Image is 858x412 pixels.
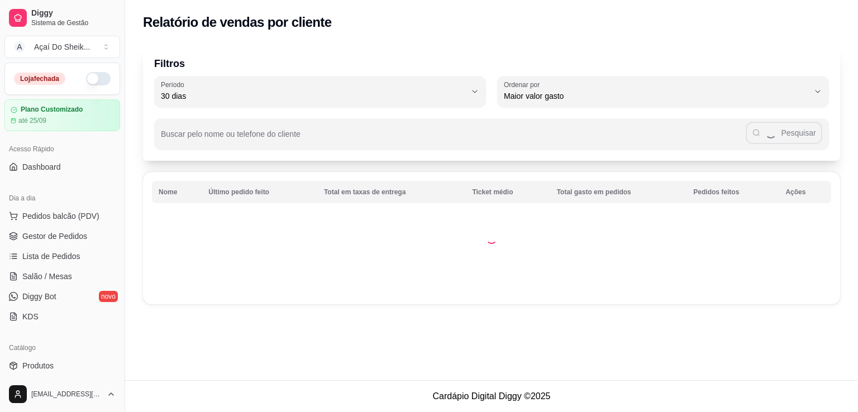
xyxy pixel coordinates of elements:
[22,210,99,222] span: Pedidos balcão (PDV)
[4,158,120,176] a: Dashboard
[497,76,829,107] button: Ordenar porMaior valor gasto
[22,231,87,242] span: Gestor de Pedidos
[34,41,90,52] div: Açaí Do Sheik ...
[14,41,25,52] span: A
[161,90,466,102] span: 30 dias
[504,90,809,102] span: Maior valor gasto
[4,288,120,305] a: Diggy Botnovo
[86,72,111,85] button: Alterar Status
[125,380,858,412] footer: Cardápio Digital Diggy © 2025
[22,291,56,302] span: Diggy Bot
[161,133,746,144] input: Buscar pelo nome ou telefone do cliente
[31,390,102,399] span: [EMAIL_ADDRESS][DOMAIN_NAME]
[4,189,120,207] div: Dia a dia
[22,311,39,322] span: KDS
[4,339,120,357] div: Catálogo
[4,227,120,245] a: Gestor de Pedidos
[31,18,116,27] span: Sistema de Gestão
[4,308,120,325] a: KDS
[22,271,72,282] span: Salão / Mesas
[486,233,497,244] div: Loading
[4,4,120,31] a: DiggySistema de Gestão
[31,8,116,18] span: Diggy
[154,76,486,107] button: Período30 dias
[4,36,120,58] button: Select a team
[4,357,120,375] a: Produtos
[4,247,120,265] a: Lista de Pedidos
[4,140,120,158] div: Acesso Rápido
[22,251,80,262] span: Lista de Pedidos
[22,161,61,173] span: Dashboard
[154,56,829,71] p: Filtros
[4,267,120,285] a: Salão / Mesas
[22,360,54,371] span: Produtos
[4,381,120,408] button: [EMAIL_ADDRESS][DOMAIN_NAME]
[504,80,544,89] label: Ordenar por
[4,207,120,225] button: Pedidos balcão (PDV)
[161,80,188,89] label: Período
[143,13,332,31] h2: Relatório de vendas por cliente
[14,73,65,85] div: Loja fechada
[4,99,120,131] a: Plano Customizadoaté 25/09
[18,116,46,125] article: até 25/09
[21,106,83,114] article: Plano Customizado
